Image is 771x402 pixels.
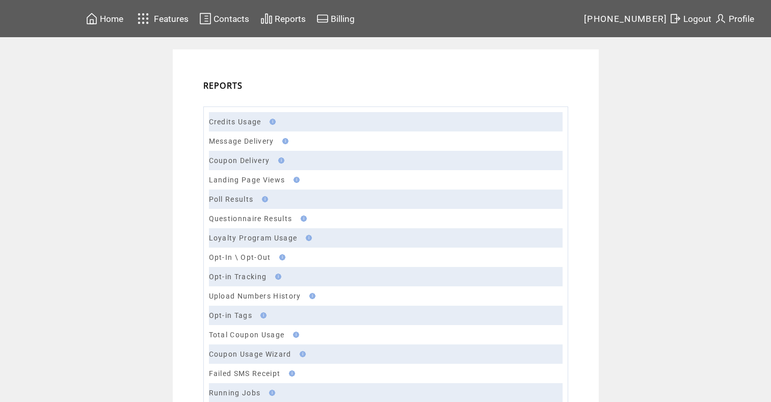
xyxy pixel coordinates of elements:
img: creidtcard.svg [316,12,329,25]
span: Profile [729,14,754,24]
img: help.gif [290,177,300,183]
img: help.gif [266,390,275,396]
a: Message Delivery [209,137,274,145]
img: help.gif [298,216,307,222]
a: Upload Numbers History [209,292,301,300]
img: help.gif [267,119,276,125]
span: Home [100,14,123,24]
img: help.gif [286,370,295,377]
a: Opt-In \ Opt-Out [209,253,271,261]
img: help.gif [306,293,315,299]
img: help.gif [259,196,268,202]
a: Total Coupon Usage [209,331,285,339]
a: Opt-in Tags [209,311,253,319]
img: help.gif [303,235,312,241]
span: Logout [683,14,711,24]
img: help.gif [279,138,288,144]
span: Features [154,14,189,24]
a: Opt-in Tracking [209,273,267,281]
a: Features [133,9,191,29]
img: help.gif [297,351,306,357]
a: Failed SMS Receipt [209,369,281,378]
img: chart.svg [260,12,273,25]
a: Coupon Delivery [209,156,270,165]
img: help.gif [275,157,284,164]
a: Landing Page Views [209,176,285,184]
span: [PHONE_NUMBER] [584,14,668,24]
a: Running Jobs [209,389,261,397]
span: Contacts [214,14,249,24]
img: exit.svg [669,12,681,25]
a: Questionnaire Results [209,215,293,223]
span: Reports [275,14,306,24]
img: contacts.svg [199,12,211,25]
img: help.gif [257,312,267,318]
img: help.gif [276,254,285,260]
a: Billing [315,11,356,26]
img: features.svg [135,10,152,27]
a: Profile [713,11,756,26]
a: Home [84,11,125,26]
a: Coupon Usage Wizard [209,350,291,358]
img: help.gif [290,332,299,338]
img: home.svg [86,12,98,25]
span: REPORTS [203,80,243,91]
img: help.gif [272,274,281,280]
a: Poll Results [209,195,254,203]
a: Logout [668,11,713,26]
span: Billing [331,14,355,24]
img: profile.svg [714,12,727,25]
a: Credits Usage [209,118,261,126]
a: Contacts [198,11,251,26]
a: Reports [259,11,307,26]
a: Loyalty Program Usage [209,234,298,242]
